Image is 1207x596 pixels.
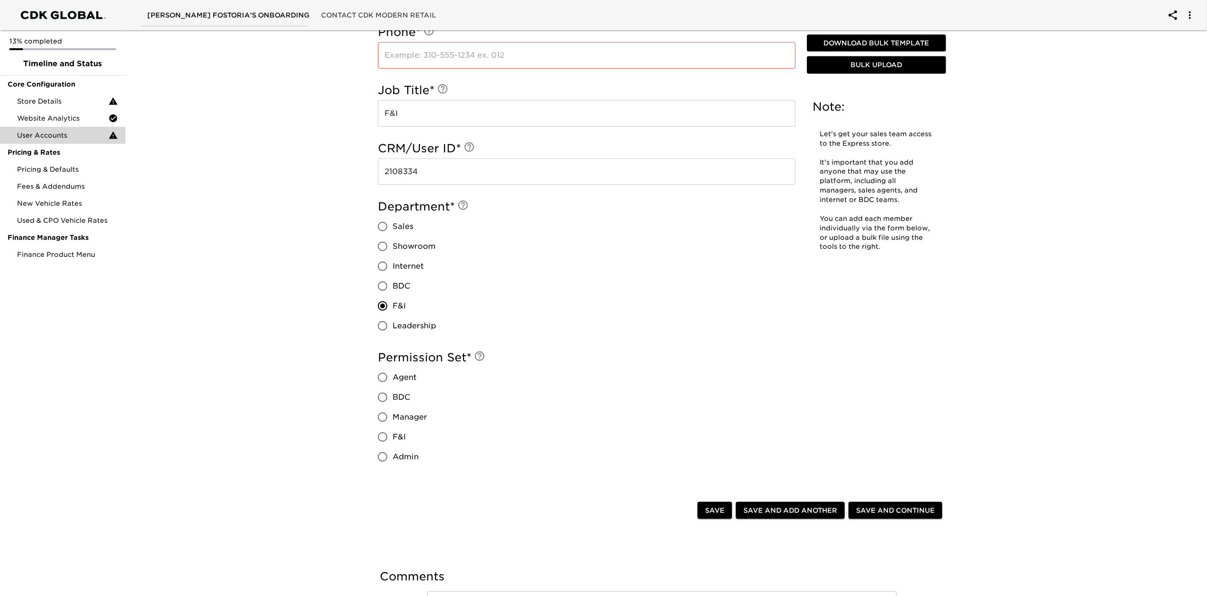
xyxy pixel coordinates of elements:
[17,114,108,123] span: Website Analytics
[820,130,933,149] p: Let's get your sales team access to the Express store.
[393,431,406,443] span: F&I
[9,36,116,46] p: 13% completed
[378,42,796,69] input: Example: 310-555-1234 ex. 012
[393,320,436,332] span: Leadership
[17,199,118,208] span: New Vehicle Rates
[8,148,118,157] span: Pricing & Rates
[378,141,796,156] h5: CRM/User ID
[820,214,933,252] p: You can add each member individually via the form below, or upload a bulk file using the tools to...
[17,216,118,225] span: Used & CPO Vehicle Rates
[743,505,837,517] span: Save and Add Another
[378,25,796,40] h5: Phone
[856,505,935,517] span: Save and Continue
[811,60,942,71] span: Bulk Upload
[380,569,944,584] h5: Comments
[8,233,118,242] span: Finance Manager Tasks
[17,96,108,106] span: Store Details
[17,131,108,140] span: User Accounts
[378,199,796,214] h5: Department
[393,412,427,423] span: Manager
[1162,4,1184,26] button: account of current user
[1179,4,1201,26] button: account of current user
[393,392,410,403] span: BDC
[393,241,436,252] span: Showroom
[820,158,933,205] p: It's important that you add anyone that may use the platform, including all managers, sales agent...
[321,9,436,21] span: Contact CDK Modern Retail
[17,182,118,191] span: Fees & Addendums
[147,9,310,21] span: [PERSON_NAME] Fostoria's Onboarding
[807,57,946,74] button: Bulk Upload
[736,502,845,519] button: Save and Add Another
[807,35,946,52] button: Download Bulk Template
[17,250,118,259] span: Finance Product Menu
[697,502,732,519] button: Save
[393,261,424,272] span: Internet
[17,165,118,174] span: Pricing & Defaults
[8,79,118,89] span: Core Configuration
[8,58,118,70] span: Timeline and Status
[393,280,410,292] span: BDC
[378,350,796,365] h5: Permission Set
[811,37,942,49] span: Download Bulk Template
[393,451,419,463] span: Admin
[849,502,942,519] button: Save and Continue
[393,300,406,312] span: F&I
[378,100,796,127] input: Example: Sales Manager, Sales Agent, GM
[813,99,940,114] h5: Note:
[393,372,417,383] span: Agent
[705,505,724,517] span: Save
[393,221,413,232] span: Sales
[378,83,796,98] h5: Job Title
